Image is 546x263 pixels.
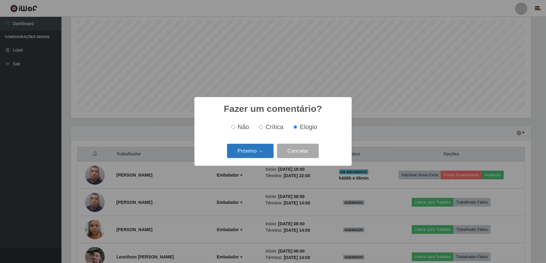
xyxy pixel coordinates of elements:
button: Próximo → [227,144,274,158]
span: Não [238,124,249,130]
button: Cancelar [277,144,319,158]
input: Crítica [259,125,263,129]
span: Crítica [265,124,284,130]
h2: Fazer um comentário? [224,103,322,114]
span: Elogio [300,124,317,130]
input: Não [231,125,235,129]
input: Elogio [293,125,297,129]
